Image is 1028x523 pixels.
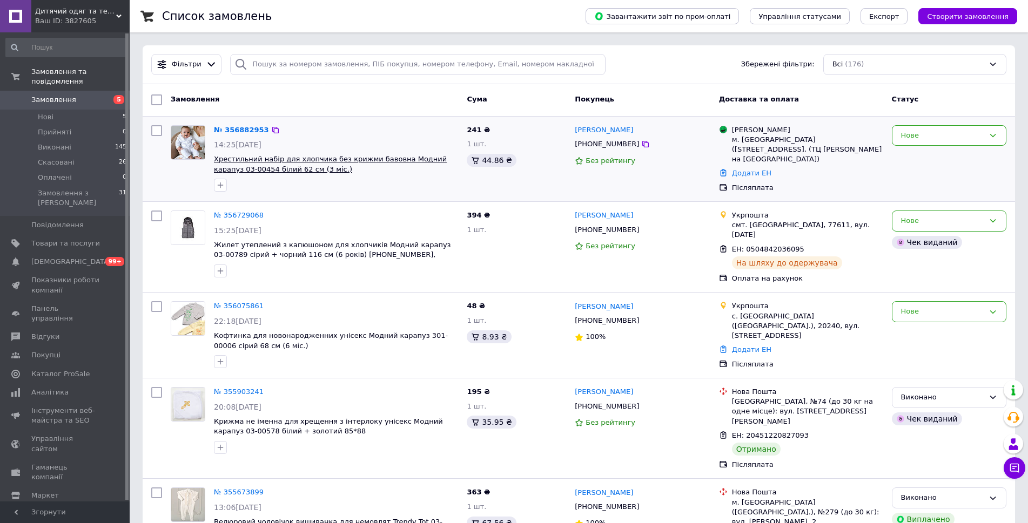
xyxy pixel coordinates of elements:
span: Фільтри [172,59,201,70]
span: Показники роботи компанії [31,275,100,295]
span: Виконані [38,142,71,152]
a: № 355903241 [214,388,264,396]
a: Створити замовлення [908,12,1017,20]
span: Завантажити звіт по пром-оплаті [594,11,730,21]
span: Cума [467,95,487,103]
div: [PHONE_NUMBER] [573,500,641,514]
div: Ваш ID: 3827605 [35,16,130,26]
a: [PERSON_NAME] [575,125,633,135]
img: Фото товару [171,126,205,159]
span: Товари та послуги [31,239,100,248]
span: 100% [586,332,606,341]
span: Управління сайтом [31,434,100,453]
span: 0 [123,127,126,137]
span: 1 шт. [467,316,486,324]
a: Додати ЕН [732,345,771,354]
div: Отримано [732,443,781,456]
div: Нове [901,215,984,227]
div: Оплата на рахунок [732,274,883,283]
a: Фото товару [171,301,205,336]
span: 15:25[DATE] [214,226,261,235]
span: 0 [123,173,126,182]
span: Замовлення та повідомлення [31,67,130,86]
span: 5 [123,112,126,122]
a: Хрестильний набір для хлопчика без крижми бавовна Модний карапуз 03-00454 білий 62 см (3 мiс.) [214,155,447,173]
div: На шляху до одержувача [732,256,842,269]
span: Гаманець компанії [31,463,100,482]
input: Пошук [5,38,127,57]
span: Збережені фільтри: [741,59,815,70]
a: Фото товару [171,487,205,522]
span: Відгуки [31,332,59,342]
span: Каталог ProSale [31,369,90,379]
span: 22:18[DATE] [214,317,261,325]
a: Кофтинка для новонародженних унісекс Модний карапуз 301-00006 сірий 68 см (6 мiс.) [214,331,448,350]
img: Фото товару [171,388,205,421]
span: Без рейтингу [586,418,635,426]
span: Всі [832,59,843,70]
span: Експорт [869,12,899,21]
span: Нові [38,112,53,122]
span: Покупці [31,350,61,360]
div: Укрпошта [732,210,883,220]
span: 1 шт. [467,226,486,234]
button: Чат з покупцем [1004,457,1025,479]
div: м. [GEOGRAPHIC_DATA] ([STREET_ADDRESS], (ТЦ [PERSON_NAME] на [GEOGRAPHIC_DATA]) [732,135,883,165]
span: 1 шт. [467,502,486,511]
img: Фото товару [171,211,205,244]
a: [PERSON_NAME] [575,210,633,221]
span: [DEMOGRAPHIC_DATA] [31,257,111,267]
a: Фото товару [171,125,205,160]
span: Скасовані [38,158,75,167]
a: [PERSON_NAME] [575,387,633,397]
input: Пошук за номером замовлення, ПІБ покупця, номером телефону, Email, номером накладної [230,54,606,75]
div: Післяплата [732,183,883,193]
div: [GEOGRAPHIC_DATA], №74 (до 30 кг на одне місце): вул. [STREET_ADDRESS][PERSON_NAME] [732,397,883,426]
div: Чек виданий [892,412,962,425]
div: 35.95 ₴ [467,416,516,429]
span: 145 [115,142,126,152]
button: Управління статусами [750,8,850,24]
div: Нове [901,130,984,141]
span: 20:08[DATE] [214,403,261,411]
a: Фото товару [171,387,205,422]
div: 8.93 ₴ [467,330,511,343]
span: 363 ₴ [467,488,490,496]
a: № 356882953 [214,126,269,134]
span: 1 шт. [467,402,486,410]
span: 241 ₴ [467,126,490,134]
span: 195 ₴ [467,388,490,396]
span: 48 ₴ [467,302,485,310]
a: Жилет утеплений з капюшоном для хлопчиків Модний карапуз 03-00789 сірий + чорний 116 см (6 років)... [214,241,451,279]
div: Укрпошта [732,301,883,311]
img: Фото товару [171,302,205,335]
span: 14:25[DATE] [214,140,261,149]
span: 394 ₴ [467,211,490,219]
span: Повідомлення [31,220,84,230]
div: [PHONE_NUMBER] [573,399,641,413]
span: Без рейтингу [586,242,635,250]
a: [PERSON_NAME] [575,302,633,312]
span: Прийняті [38,127,71,137]
span: Замовлення з [PERSON_NAME] [38,188,119,208]
a: [PERSON_NAME] [575,488,633,498]
button: Завантажити звіт по пром-оплаті [586,8,739,24]
div: Нове [901,306,984,317]
div: Нова Пошта [732,487,883,497]
span: 1 шт. [467,140,486,148]
span: Інструменти веб-майстра та SEO [31,406,100,425]
div: [PHONE_NUMBER] [573,314,641,328]
div: [PERSON_NAME] [732,125,883,135]
div: Післяплата [732,359,883,369]
button: Створити замовлення [918,8,1017,24]
span: 26 [119,158,126,167]
button: Експорт [861,8,908,24]
span: 13:06[DATE] [214,503,261,512]
a: Додати ЕН [732,169,771,177]
h1: Список замовлень [162,10,272,23]
span: Замовлення [31,95,76,105]
span: Аналітика [31,388,69,397]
